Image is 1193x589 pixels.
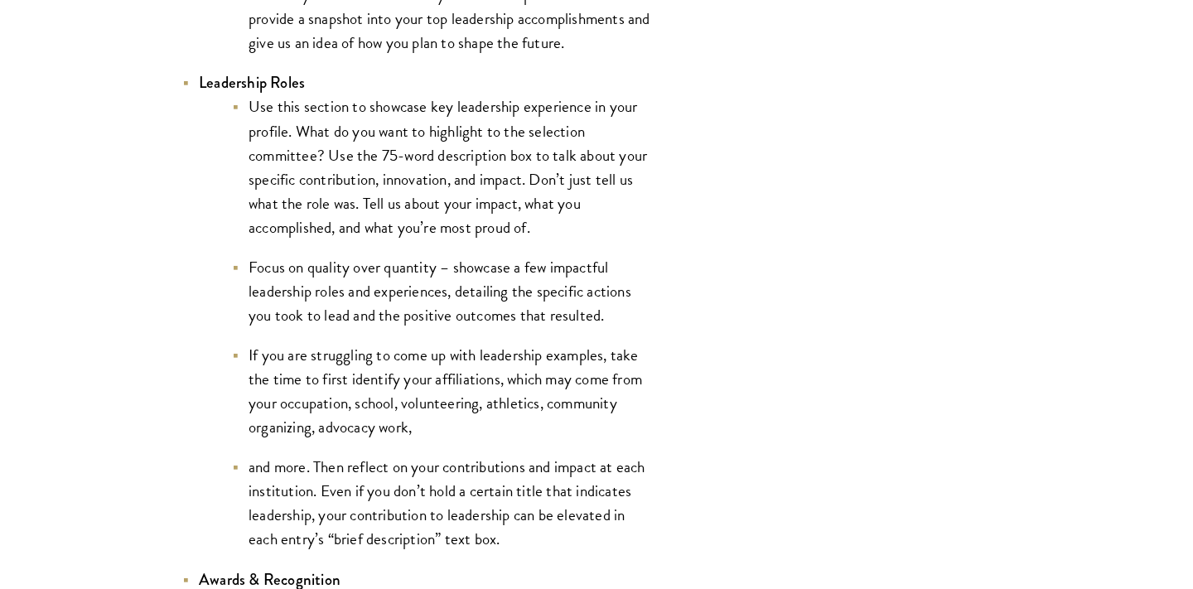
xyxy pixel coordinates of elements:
li: Focus on quality over quantity – showcase a few impactful leadership roles and experiences, detai... [232,255,654,327]
strong: Leadership Roles [199,71,305,94]
li: If you are struggling to come up with leadership examples, take the time to first identify your a... [232,343,654,439]
li: Use this section to showcase key leadership experience in your profile. What do you want to highl... [232,94,654,239]
li: and more. Then reflect on your contributions and impact at each institution. Even if you don’t ho... [232,455,654,551]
